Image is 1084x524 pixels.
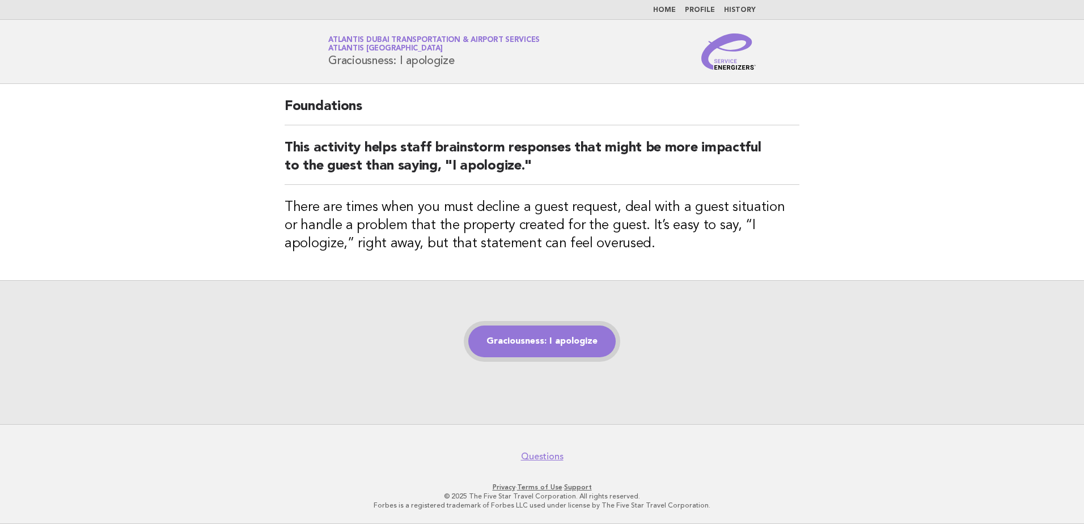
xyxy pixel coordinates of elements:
[195,501,889,510] p: Forbes is a registered trademark of Forbes LLC used under license by The Five Star Travel Corpora...
[285,98,799,125] h2: Foundations
[724,7,756,14] a: History
[195,483,889,492] p: · ·
[285,139,799,185] h2: This activity helps staff brainstorm responses that might be more impactful to the guest than say...
[653,7,676,14] a: Home
[517,483,562,491] a: Terms of Use
[564,483,592,491] a: Support
[285,198,799,253] h3: There are times when you must decline a guest request, deal with a guest situation or handle a pr...
[195,492,889,501] p: © 2025 The Five Star Travel Corporation. All rights reserved.
[521,451,564,462] a: Questions
[701,33,756,70] img: Service Energizers
[328,36,540,52] a: Atlantis Dubai Transportation & Airport ServicesAtlantis [GEOGRAPHIC_DATA]
[468,326,616,357] a: Graciousness: I apologize
[328,45,443,53] span: Atlantis [GEOGRAPHIC_DATA]
[685,7,715,14] a: Profile
[328,37,540,66] h1: Graciousness: I apologize
[493,483,515,491] a: Privacy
